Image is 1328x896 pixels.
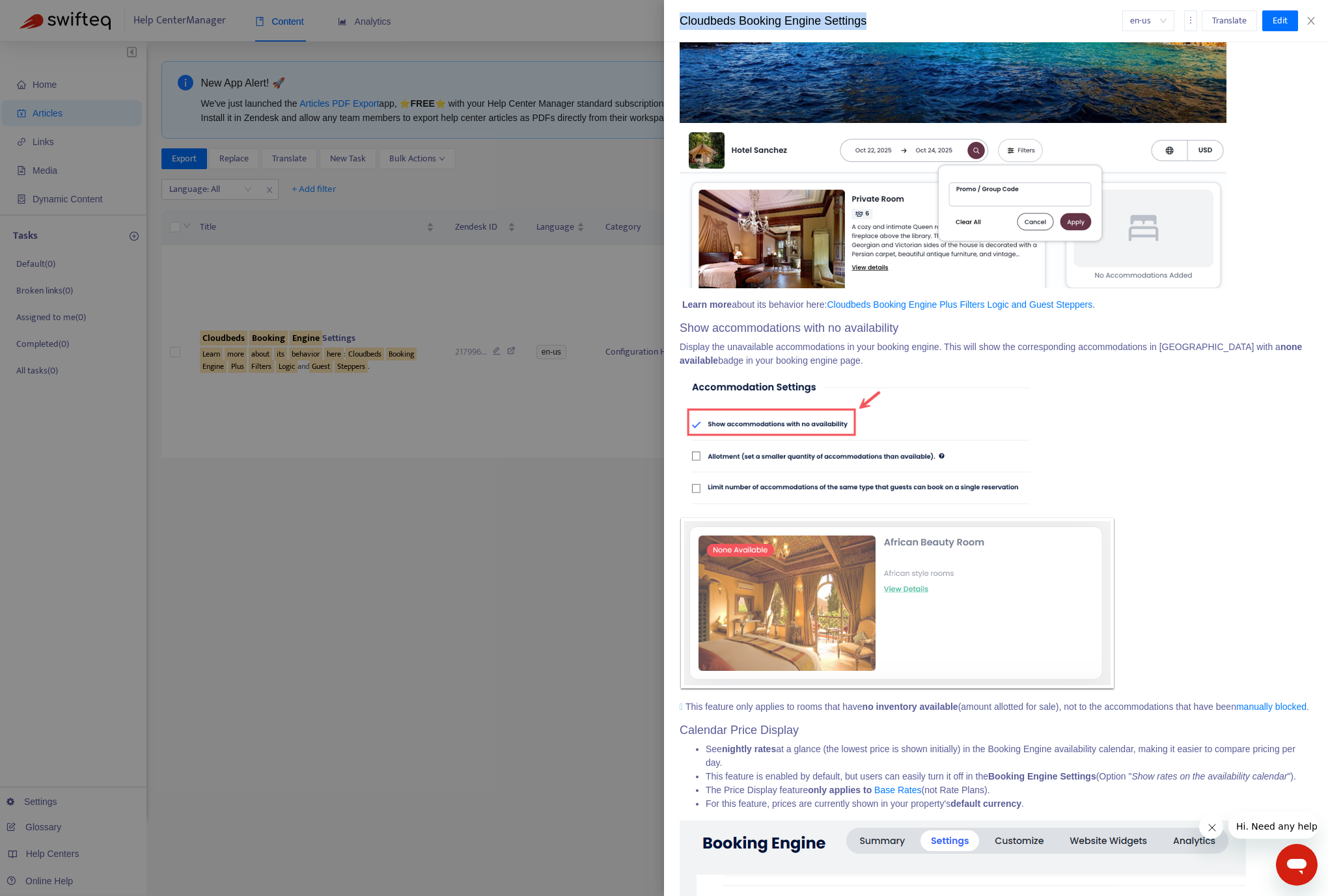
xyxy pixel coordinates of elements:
[680,724,799,737] span: Calendar Price Display
[680,321,898,334] span: Show accommodations with no availability
[1273,14,1288,28] span: Edit
[1302,15,1320,27] button: Close
[680,298,1312,312] p: about its behavior here: .
[722,744,776,754] strong: nightly rates
[827,299,1092,310] a: Cloudbeds Booking Engine Plus Filters Logic and Guest Steppers
[8,9,94,20] span: Hi. Need any help?
[863,701,958,712] strong: no inventory available
[1276,844,1318,886] iframe: Button to launch messaging window
[1262,10,1298,31] button: Edit
[706,797,1312,811] li: For this feature, prices are currently shown in your property's .
[1199,815,1224,839] iframe: Close message
[1228,812,1318,839] iframe: Message from company
[680,377,1030,508] img: 40418450006811
[1202,10,1257,31] button: Translate
[706,770,1312,783] li: This feature is enabled by default, but users can easily turn it off in the (Option " ").
[682,299,732,310] strong: Learn more
[1186,16,1195,25] span: more
[1306,16,1316,26] span: close
[706,783,1312,797] li: The Price Display feature (not Rate Plans).
[1130,11,1167,31] span: en-us
[1131,771,1287,781] em: Show rates on the availability calendar
[680,340,1312,368] p: Display the unavailable accommodations in your booking engine. This will show the corresponding a...
[808,785,872,795] strong: only applies to
[1212,14,1247,28] span: Translate
[1184,10,1197,31] button: more
[706,742,1312,770] li: See at a glance (the lowest price is shown initially) in the Booking Engine availability calendar...
[680,700,1312,714] p: This feature only applies to rooms that have (amount allotted for sale), not to the accommodation...
[1236,701,1307,712] a: manually blocked
[680,517,1115,690] img: 39354176047643
[874,785,921,795] a: Base Rates
[950,798,1021,809] strong: default currency
[988,771,1096,781] strong: Booking Engine Settings
[680,12,1122,30] div: Cloudbeds Booking Engine Settings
